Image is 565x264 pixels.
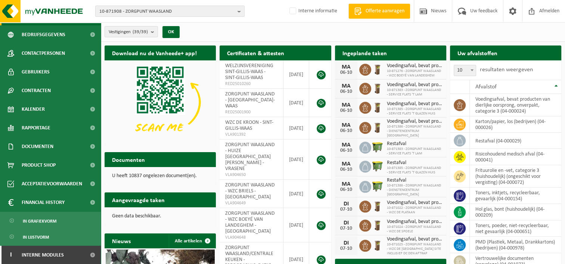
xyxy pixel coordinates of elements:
[112,214,208,219] p: Geen data beschikbaar.
[22,63,50,81] span: Gebruikers
[387,88,443,97] span: 10-871383 - ZORGPUNT WAASLAND - SERVICE FLATS 'T LAM
[225,81,277,87] span: RED25010260
[225,91,275,109] span: ZORGPUNT WAASLAND - [GEOGRAPHIC_DATA]-WAAS
[22,100,45,119] span: Kalender
[371,219,384,231] img: WB-0140-HPE-BN-01
[225,182,275,200] span: ZORGPUNT WAASLAND - WZC BRIELS - [GEOGRAPHIC_DATA]
[99,6,235,17] span: 10-871908 - ZORGPUNT WAASLAND
[22,119,50,137] span: Rapportage
[339,246,354,251] div: 07-10
[22,81,51,100] span: Contracten
[105,192,172,207] h2: Aangevraagde taken
[22,193,65,212] span: Financial History
[339,122,354,128] div: MA
[23,230,49,244] span: In lijstvorm
[339,128,354,133] div: 06-10
[339,89,354,94] div: 06-10
[22,44,65,63] span: Contactpersonen
[169,233,215,248] a: Alle artikelen
[162,26,180,38] button: OK
[387,160,443,166] span: Restafval
[2,230,99,244] a: In lijstvorm
[339,226,354,231] div: 07-10
[387,200,443,206] span: Voedingsafval, bevat producten van dierlijke oorsprong, onverpakt, categorie 3
[225,132,277,138] span: VLA901392
[225,109,277,115] span: RED25001900
[470,116,561,133] td: karton/papier, los (bedrijven) (04-000026)
[339,167,354,172] div: 06-10
[22,25,65,44] span: Bedrijfsgegevens
[220,45,292,60] h2: Certificaten & attesten
[225,63,273,81] span: WELZIJNSVERENIGING SINT-GILLIS-WAAS - SINT-GILLIS-WAAS
[283,208,309,242] td: [DATE]
[225,172,277,178] span: VLA904650
[450,45,505,60] h2: Uw afvalstoffen
[339,70,354,75] div: 06-10
[283,60,309,89] td: [DATE]
[339,108,354,113] div: 06-10
[283,89,309,117] td: [DATE]
[371,121,384,133] img: WB-0140-HPE-BN-01
[339,220,354,226] div: DI
[339,201,354,207] div: DI
[371,199,384,212] img: WB-0140-HPE-BN-01
[470,133,561,149] td: restafval (04-000029)
[339,240,354,246] div: DI
[225,142,275,172] span: ZORGPUNT WAASLAND - HUIZE [GEOGRAPHIC_DATA][PERSON_NAME] - VRASENE
[339,207,354,212] div: 07-10
[339,64,354,70] div: MA
[387,183,443,197] span: 10-871386 - ZORGPUNT WAASLAND - DIENSTENCENTRUM [GEOGRAPHIC_DATA]
[339,83,354,89] div: MA
[387,69,443,78] span: 10-871276 - ZORGPUNT WAASLAND - WZC BOEYÉ VAN LANDEGHEM
[339,181,354,187] div: MA
[387,219,443,225] span: Voedingsafval, bevat producten van dierlijke oorsprong, onverpakt, categorie 3
[22,175,82,193] span: Acceptatievoorwaarden
[470,237,561,253] td: PMD (Plastiek, Metaal, Drankkartons) (bedrijven) (04-000978)
[105,45,204,60] h2: Download nu de Vanheede+ app!
[387,141,443,147] span: Restafval
[387,206,443,215] span: 10-871022 - ZORGPUNT WAASLAND - WZC DE PLATAAN
[470,149,561,165] td: risicohoudend medisch afval (04-000041)
[371,82,384,94] img: WB-0140-HPE-BN-01
[387,63,443,69] span: Voedingsafval, bevat producten van dierlijke oorsprong, onverpakt, categorie 3
[387,242,443,256] span: 10-871025 - ZORGPUNT WAASLAND - WZC DE [GEOGRAPHIC_DATA] SITE INCLUSIEF DC DEN AFTRAP
[335,45,394,60] h2: Ingeplande taken
[339,187,354,192] div: 06-10
[105,60,216,144] img: Download de VHEPlus App
[283,139,309,180] td: [DATE]
[470,188,561,204] td: toners, inktjets, recycleerbaar, gevaarlijk (04-000154)
[283,180,309,208] td: [DATE]
[288,6,337,17] label: Interne informatie
[109,26,148,38] span: Vestigingen
[225,211,275,234] span: ZORGPUNT WAASLAND - WZC BOEYÉ VAN LANDEGHEM - [GEOGRAPHIC_DATA]
[112,173,208,179] p: U heeft 10837 ongelezen document(en).
[348,4,410,19] a: Offerte aanvragen
[470,94,561,116] td: voedingsafval, bevat producten van dierlijke oorsprong, onverpakt, categorie 3 (04-000024)
[23,214,56,228] span: In grafiekvorm
[470,204,561,220] td: hol glas, bont (huishoudelijk) (04-000209)
[480,67,533,73] label: resultaten weergeven
[387,82,443,88] span: Voedingsafval, bevat producten van dierlijke oorsprong, onverpakt, categorie 3
[454,65,476,76] span: 10
[225,120,273,131] span: WZC DE KROON - SINT-GILLIS-WAAS
[387,236,443,242] span: Voedingsafval, bevat producten van dierlijke oorsprong, onverpakt, categorie 3
[387,147,443,156] span: 10-871383 - ZORGPUNT WAASLAND - SERVICE FLATS 'T LAM
[475,84,497,90] span: Afvalstof
[387,101,443,107] span: Voedingsafval, bevat producten van dierlijke oorsprong, onverpakt, categorie 3
[387,119,443,125] span: Voedingsafval, bevat producten van dierlijke oorsprong, onverpakt, categorie 3
[133,29,148,34] count: (39/39)
[339,161,354,167] div: MA
[371,63,384,75] img: WB-0140-HPE-BN-01
[387,125,443,138] span: 10-871386 - ZORGPUNT WAASLAND - DIENSTENCENTRUM [GEOGRAPHIC_DATA]
[371,160,384,172] img: WB-1100-HPE-GN-50
[22,137,53,156] span: Documenten
[470,165,561,188] td: frituurolie en -vet, categorie 3 (huishoudelijk) (ongeschikt voor vergisting) (04-000072)
[339,142,354,148] div: MA
[283,117,309,139] td: [DATE]
[339,148,354,153] div: 06-10
[225,235,277,241] span: VLA904648
[225,200,277,206] span: VLA904649
[387,166,443,175] span: 10-871385 - ZORGPUNT WAASLAND - SERVICE FLATS 'T GLAZEN HUIS
[95,6,245,17] button: 10-871908 - ZORGPUNT WAASLAND
[387,225,443,234] span: 10-871024 - ZORGPUNT WAASLAND - WZC DE SPOELE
